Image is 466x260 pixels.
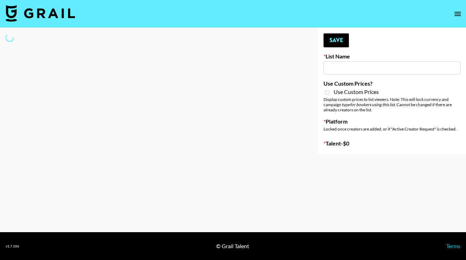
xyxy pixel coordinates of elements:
div: v 1.7.106 [6,244,19,249]
button: Save [324,33,349,47]
div: © Grail Talent [216,243,249,250]
label: List Name [324,53,460,60]
label: Use Custom Prices? [324,80,460,87]
div: Display custom prices to list viewers. Note: This will lock currency and campaign type . Cannot b... [324,97,460,112]
button: open drawer [451,7,465,21]
a: Terms [446,243,460,249]
label: Platform [324,118,460,125]
em: for bookers using this list [350,102,395,107]
label: Talent - $ 0 [324,140,460,147]
img: Grail Talent [6,5,75,22]
div: Locked once creators are added, or if "Active Creator Request" is checked. [324,126,460,132]
span: Use Custom Prices [334,88,379,95]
